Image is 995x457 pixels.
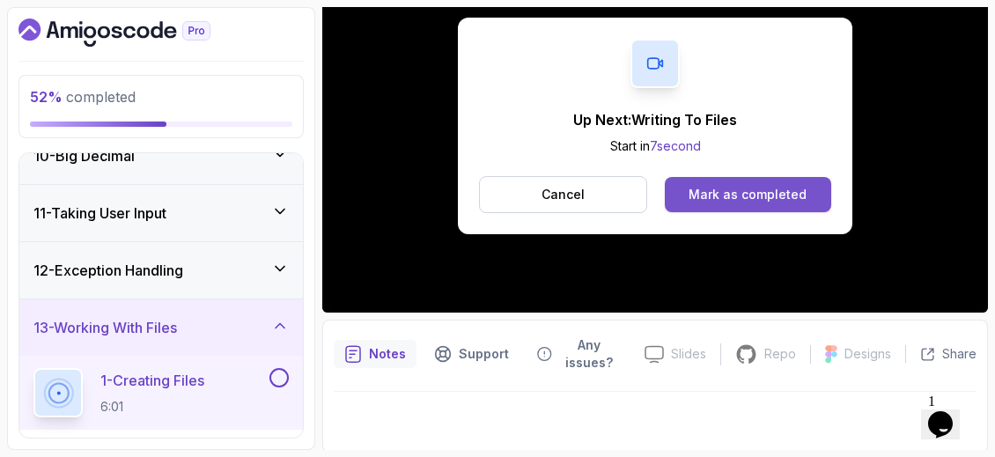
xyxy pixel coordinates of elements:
h3: 12 - Exception Handling [33,260,183,281]
button: 11-Taking User Input [19,185,303,241]
p: Share [942,345,977,363]
a: Dashboard [18,18,251,47]
p: Slides [671,345,706,363]
p: Repo [764,345,796,363]
button: Feedback button [527,331,630,377]
p: Any issues? [559,336,620,372]
iframe: chat widget [921,387,977,439]
p: Cancel [542,186,585,203]
button: notes button [334,331,416,377]
p: Up Next: Writing To Files [573,109,737,130]
h3: 10 - Big Decimal [33,145,135,166]
span: completed [30,88,136,106]
button: Cancel [479,176,647,213]
p: 6:01 [100,398,204,416]
button: 13-Working With Files [19,299,303,356]
p: Designs [844,345,891,363]
button: 10-Big Decimal [19,128,303,184]
h3: 11 - Taking User Input [33,203,166,224]
button: Support button [424,331,520,377]
button: Mark as completed [665,177,831,212]
div: Mark as completed [689,186,807,203]
button: Share [905,345,977,363]
p: 1 - Creating Files [100,370,204,391]
h3: 13 - Working With Files [33,317,177,338]
p: Support [459,345,509,363]
span: 7 second [650,138,701,153]
button: 12-Exception Handling [19,242,303,299]
button: 1-Creating Files6:01 [33,368,289,417]
p: Notes [369,345,406,363]
p: Start in [573,137,737,155]
span: 52 % [30,88,63,106]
